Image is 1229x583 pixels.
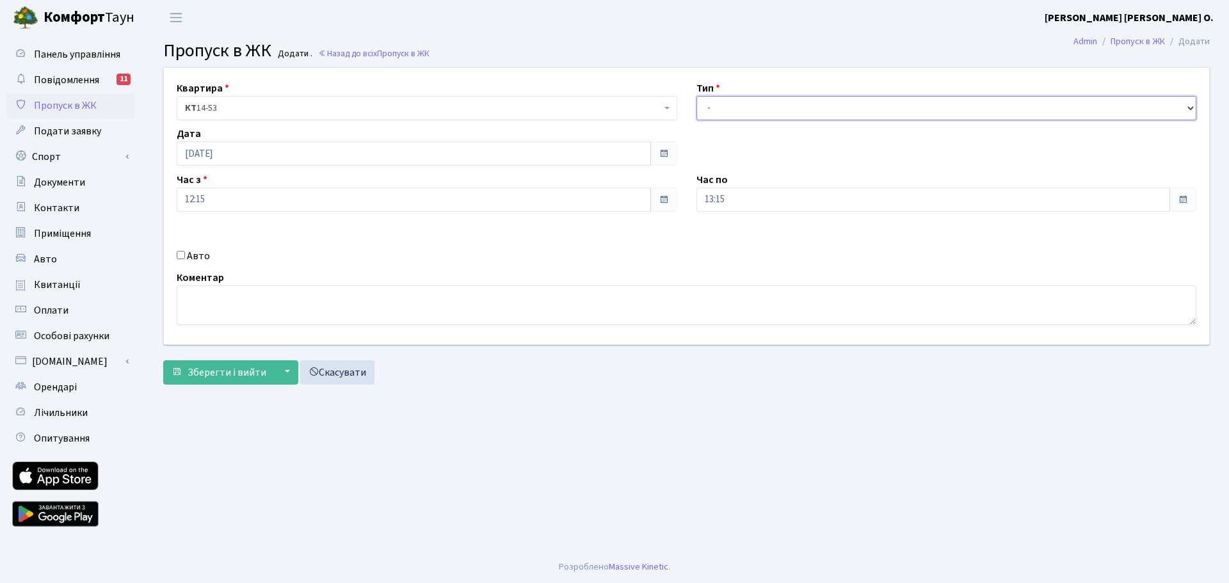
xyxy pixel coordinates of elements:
[696,172,728,188] label: Час по
[6,246,134,272] a: Авто
[6,272,134,298] a: Квитанції
[177,81,229,96] label: Квартира
[34,252,57,266] span: Авто
[6,374,134,400] a: Орендарі
[34,47,120,61] span: Панель управління
[160,7,192,28] button: Переключити навігацію
[1165,35,1210,49] li: Додати
[6,221,134,246] a: Приміщення
[163,38,271,63] span: Пропуск в ЖК
[44,7,105,28] b: Комфорт
[34,278,81,292] span: Квитанції
[116,74,131,85] div: 11
[13,5,38,31] img: logo.png
[185,102,661,115] span: <b>КТ</b>&nbsp;&nbsp;&nbsp;&nbsp;14-53
[559,560,670,574] div: Розроблено .
[34,227,91,241] span: Приміщення
[6,400,134,426] a: Лічильники
[34,431,90,445] span: Опитування
[34,99,97,113] span: Пропуск в ЖК
[187,248,210,264] label: Авто
[34,303,68,317] span: Оплати
[1111,35,1165,48] a: Пропуск в ЖК
[34,380,77,394] span: Орендарі
[318,47,430,60] a: Назад до всіхПропуск в ЖК
[177,126,201,141] label: Дата
[6,67,134,93] a: Повідомлення11
[6,170,134,195] a: Документи
[6,93,134,118] a: Пропуск в ЖК
[6,349,134,374] a: [DOMAIN_NAME]
[163,360,275,385] button: Зберегти і вийти
[6,195,134,221] a: Контакти
[177,172,207,188] label: Час з
[6,426,134,451] a: Опитування
[1073,35,1097,48] a: Admin
[177,96,677,120] span: <b>КТ</b>&nbsp;&nbsp;&nbsp;&nbsp;14-53
[6,298,134,323] a: Оплати
[609,560,668,573] a: Massive Kinetic
[34,201,79,215] span: Контакти
[1045,10,1214,26] a: [PERSON_NAME] [PERSON_NAME] О.
[34,73,99,87] span: Повідомлення
[188,365,266,379] span: Зберегти і вийти
[275,49,312,60] small: Додати .
[34,406,88,420] span: Лічильники
[44,7,134,29] span: Таун
[185,102,197,115] b: КТ
[6,144,134,170] a: Спорт
[177,270,224,285] label: Коментар
[6,323,134,349] a: Особові рахунки
[6,118,134,144] a: Подати заявку
[1054,28,1229,55] nav: breadcrumb
[34,124,101,138] span: Подати заявку
[34,329,109,343] span: Особові рахунки
[300,360,374,385] a: Скасувати
[696,81,720,96] label: Тип
[1045,11,1214,25] b: [PERSON_NAME] [PERSON_NAME] О.
[6,42,134,67] a: Панель управління
[34,175,85,189] span: Документи
[377,47,430,60] span: Пропуск в ЖК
